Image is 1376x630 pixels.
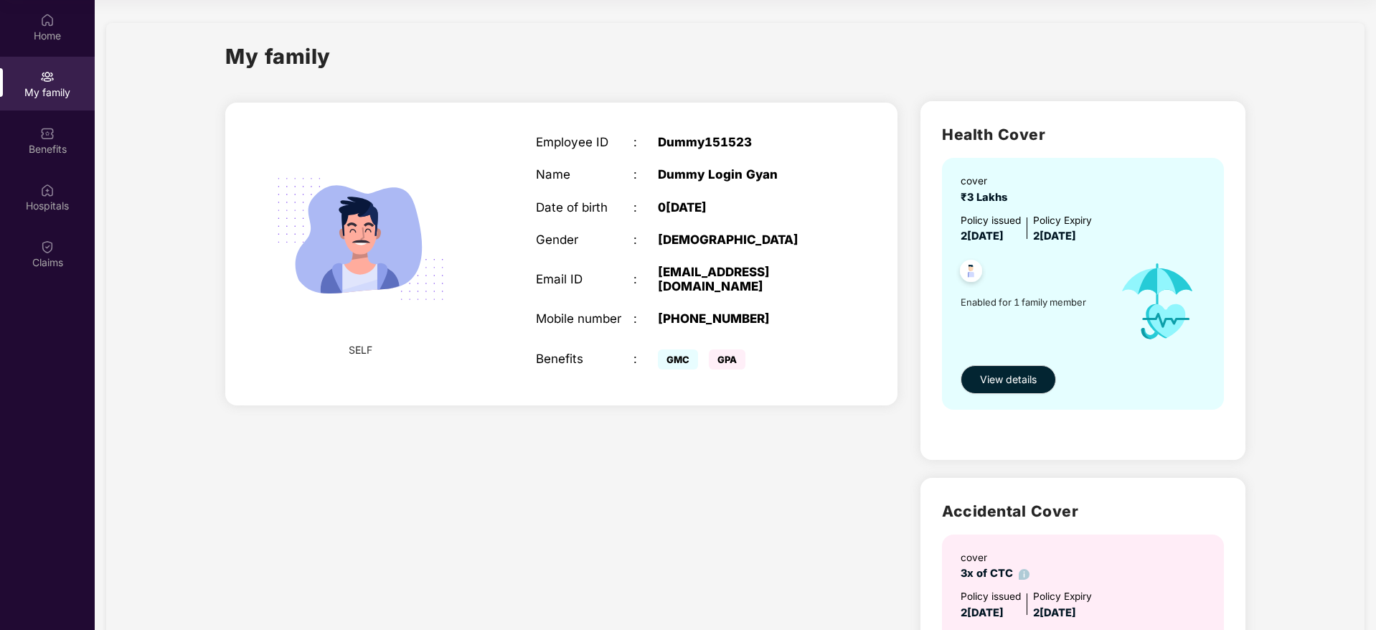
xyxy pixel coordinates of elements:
span: 3x of CTC [961,567,1029,580]
img: svg+xml;base64,PHN2ZyBpZD0iQmVuZWZpdHMiIHhtbG5zPSJodHRwOi8vd3d3LnczLm9yZy8yMDAwL3N2ZyIgd2lkdGg9Ij... [40,126,55,141]
div: Benefits [536,352,633,366]
div: Name [536,167,633,182]
div: Date of birth [536,200,633,215]
div: : [633,311,658,326]
img: svg+xml;base64,PHN2ZyBpZD0iQ2xhaW0iIHhtbG5zPSJodHRwOi8vd3d3LnczLm9yZy8yMDAwL3N2ZyIgd2lkdGg9IjIwIi... [40,240,55,254]
div: : [633,200,658,215]
span: SELF [349,342,372,358]
img: icon [1105,245,1210,358]
span: GPA [709,349,745,370]
img: info [1019,569,1029,580]
img: svg+xml;base64,PHN2ZyB4bWxucz0iaHR0cDovL3d3dy53My5vcmcvMjAwMC9zdmciIHdpZHRoPSI0OC45NDMiIGhlaWdodD... [953,255,989,291]
button: View details [961,365,1056,394]
div: [PHONE_NUMBER] [658,311,829,326]
div: : [633,167,658,182]
span: 2[DATE] [1033,606,1076,619]
div: [EMAIL_ADDRESS][DOMAIN_NAME] [658,265,829,293]
div: Policy issued [961,213,1021,229]
div: Mobile number [536,311,633,326]
div: : [633,272,658,286]
div: Dummy Login Gyan [658,167,829,182]
div: cover [961,550,1029,566]
img: svg+xml;base64,PHN2ZyBpZD0iSG9tZSIgeG1sbnM9Imh0dHA6Ly93d3cudzMub3JnLzIwMDAvc3ZnIiB3aWR0aD0iMjAiIG... [40,13,55,27]
h2: Accidental Cover [942,499,1224,523]
div: 0[DATE] [658,200,829,215]
div: Dummy151523 [658,135,829,149]
img: svg+xml;base64,PHN2ZyB4bWxucz0iaHR0cDovL3d3dy53My5vcmcvMjAwMC9zdmciIHdpZHRoPSIyMjQiIGhlaWdodD0iMT... [257,136,463,342]
div: Policy Expiry [1033,589,1092,605]
div: cover [961,174,1013,189]
div: Policy Expiry [1033,213,1092,229]
span: 2[DATE] [1033,230,1076,243]
img: svg+xml;base64,PHN2ZyB3aWR0aD0iMjAiIGhlaWdodD0iMjAiIHZpZXdCb3g9IjAgMCAyMCAyMCIgZmlsbD0ibm9uZSIgeG... [40,70,55,84]
div: : [633,135,658,149]
h2: Health Cover [942,123,1224,146]
div: [DEMOGRAPHIC_DATA] [658,232,829,247]
img: svg+xml;base64,PHN2ZyBpZD0iSG9zcGl0YWxzIiB4bWxucz0iaHR0cDovL3d3dy53My5vcmcvMjAwMC9zdmciIHdpZHRoPS... [40,183,55,197]
div: : [633,352,658,366]
span: 2[DATE] [961,230,1004,243]
span: View details [980,372,1037,387]
span: Enabled for 1 family member [961,295,1105,309]
div: Email ID [536,272,633,286]
div: : [633,232,658,247]
span: 2[DATE] [961,606,1004,619]
span: ₹3 Lakhs [961,191,1013,204]
div: Gender [536,232,633,247]
div: Employee ID [536,135,633,149]
h1: My family [225,40,331,72]
span: GMC [658,349,698,370]
div: Policy issued [961,589,1021,605]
